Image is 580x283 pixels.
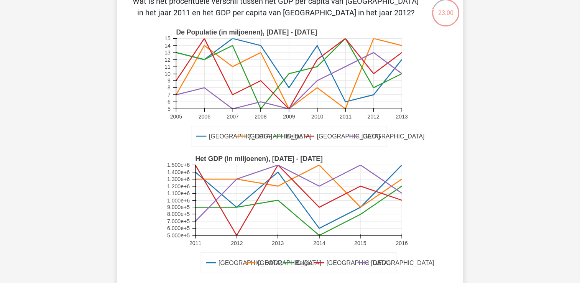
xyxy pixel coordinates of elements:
text: 2007 [227,114,238,120]
text: 1.200e+6 [167,183,189,189]
text: 15 [164,35,171,41]
text: 9 [167,77,170,84]
text: 2008 [255,114,266,120]
text: Het GDP (in miljoenen), [DATE] - [DATE] [195,155,322,163]
text: 12 [164,57,171,63]
text: [GEOGRAPHIC_DATA] [219,260,282,267]
text: 2012 [367,114,379,120]
text: 2013 [396,114,407,120]
text: 1.300e+6 [167,176,189,182]
text: 5.000e+5 [167,232,189,239]
text: 10 [164,71,171,77]
text: 2009 [283,114,295,120]
text: 7 [167,92,170,98]
text: [GEOGRAPHIC_DATA] [326,260,389,267]
text: 2006 [198,114,210,120]
text: [GEOGRAPHIC_DATA] [209,133,272,140]
text: 13 [164,49,171,56]
text: 1.100e+6 [167,190,189,196]
text: 14 [164,43,171,49]
text: [GEOGRAPHIC_DATA] [258,260,321,267]
text: 5 [167,106,170,112]
text: 2016 [396,240,407,246]
text: 8 [167,85,170,91]
text: [GEOGRAPHIC_DATA] [248,133,311,140]
text: 6 [167,99,170,105]
text: 8.000e+5 [167,211,189,217]
text: 2010 [311,114,323,120]
text: 2005 [170,114,182,120]
text: 2011 [339,114,351,120]
text: De Populatie (in miljoenen), [DATE] - [DATE] [176,28,317,36]
text: Belgie [295,260,312,266]
text: 11 [164,64,171,70]
text: 6.000e+5 [167,225,189,231]
text: [GEOGRAPHIC_DATA] [317,133,380,140]
text: 2013 [271,240,283,246]
text: 1.000e+6 [167,197,189,204]
text: [GEOGRAPHIC_DATA] [361,133,424,140]
text: Belgie [286,133,302,140]
text: 9.000e+5 [167,204,189,210]
text: 2014 [313,240,325,246]
text: 2012 [231,240,243,246]
text: 1.400e+6 [167,169,189,175]
text: 7.000e+5 [167,218,189,224]
text: 2011 [189,240,201,246]
text: 1.500e+6 [167,162,189,168]
text: 2015 [354,240,366,246]
text: [GEOGRAPHIC_DATA] [371,260,434,267]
